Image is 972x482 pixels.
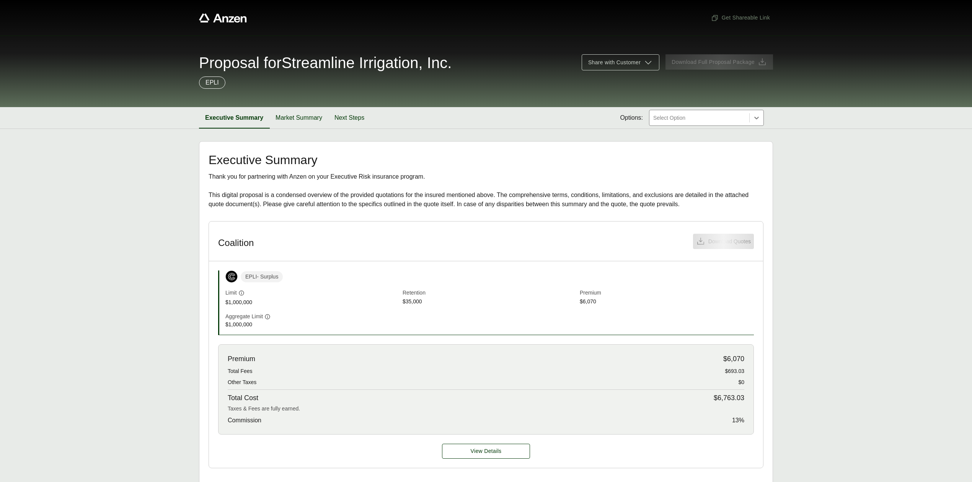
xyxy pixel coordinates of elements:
[226,271,237,282] img: Coalition
[471,447,502,455] span: View Details
[582,54,659,70] button: Share with Customer
[738,378,744,386] span: $0
[228,378,256,386] span: Other Taxes
[588,59,641,67] span: Share with Customer
[199,55,452,70] span: Proposal for Streamline Irrigation, Inc.
[328,107,370,129] button: Next Steps
[725,367,744,375] span: $693.03
[225,289,237,297] span: Limit
[205,78,219,87] p: EPLI
[442,444,530,459] a: Coalition details
[442,444,530,459] button: View Details
[714,393,744,403] span: $6,763.03
[218,237,254,249] h3: Coalition
[199,13,247,23] a: Anzen website
[403,298,577,306] span: $35,000
[228,367,253,375] span: Total Fees
[580,298,754,306] span: $6,070
[228,416,261,425] span: Commission
[708,11,773,25] button: Get Shareable Link
[209,172,763,209] div: Thank you for partnering with Anzen on your Executive Risk insurance program. This digital propos...
[225,298,400,306] span: $1,000,000
[228,354,255,364] span: Premium
[225,313,263,321] span: Aggregate Limit
[723,354,744,364] span: $6,070
[225,321,400,329] span: $1,000,000
[269,107,328,129] button: Market Summary
[580,289,754,298] span: Premium
[711,14,770,22] span: Get Shareable Link
[403,289,577,298] span: Retention
[209,154,763,166] h2: Executive Summary
[672,58,755,66] span: Download Full Proposal Package
[228,393,258,403] span: Total Cost
[732,416,744,425] span: 13 %
[620,113,643,122] span: Options:
[228,405,744,413] div: Taxes & Fees are fully earned.
[241,271,283,282] span: EPLI - Surplus
[199,107,269,129] button: Executive Summary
